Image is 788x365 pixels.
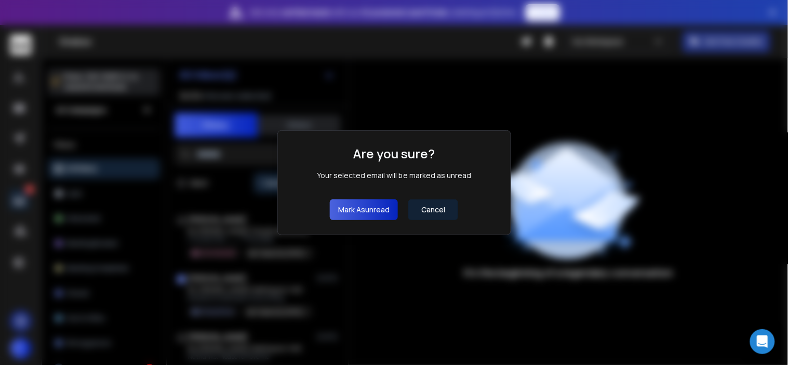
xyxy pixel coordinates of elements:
div: Open Intercom Messenger [750,329,775,354]
p: Mark as unread [338,205,390,215]
h1: Are you sure? [353,145,435,162]
div: Your selected email will be marked as unread [317,170,471,181]
button: Mark asunread [330,199,398,220]
button: Cancel [408,199,458,220]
